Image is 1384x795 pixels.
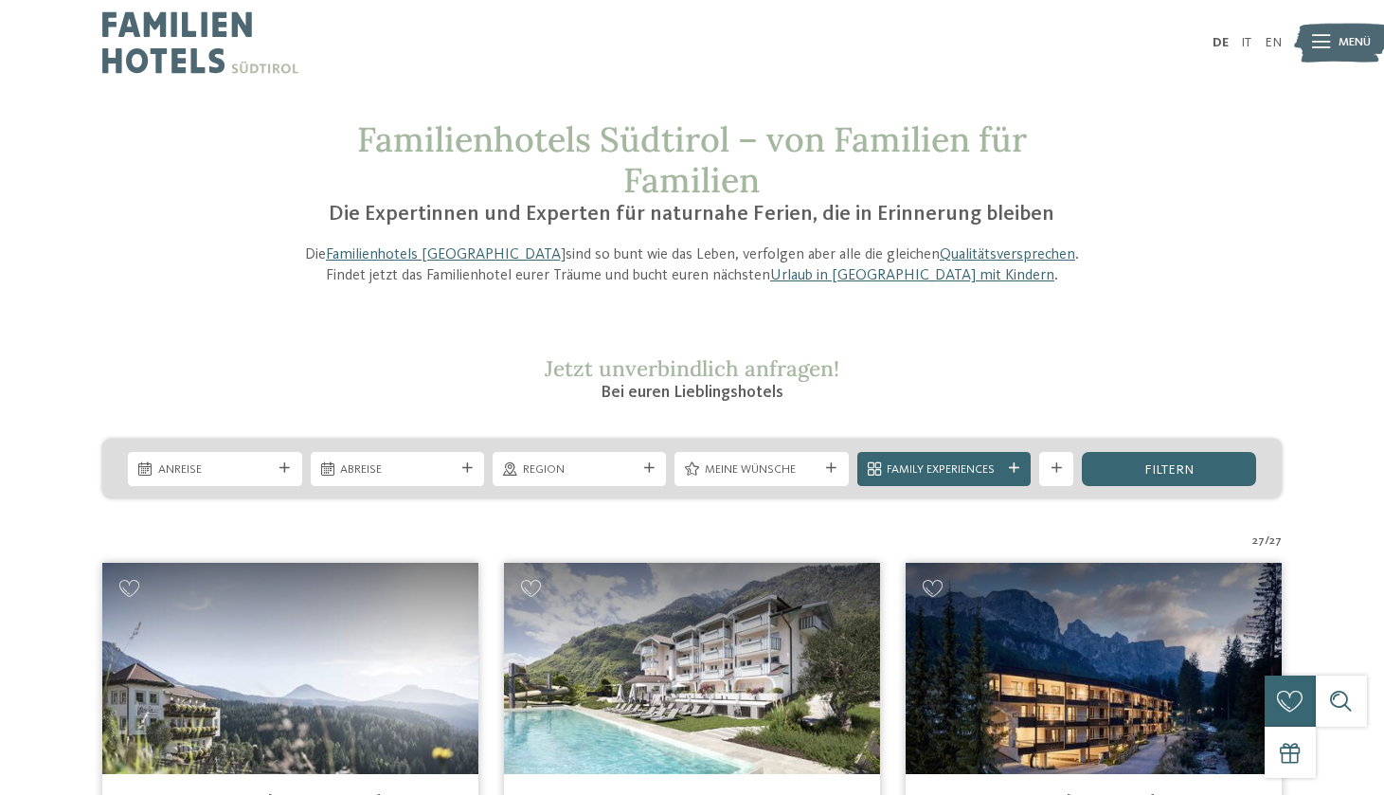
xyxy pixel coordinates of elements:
a: DE [1213,36,1229,49]
img: Familienhotels gesucht? Hier findet ihr die besten! [504,563,880,774]
span: Jetzt unverbindlich anfragen! [545,354,839,382]
a: Urlaub in [GEOGRAPHIC_DATA] mit Kindern [770,268,1054,283]
span: Die Expertinnen und Experten für naturnahe Ferien, die in Erinnerung bleiben [329,204,1054,225]
a: Qualitätsversprechen [940,247,1075,262]
span: Menü [1339,34,1371,51]
span: / [1265,533,1269,550]
span: filtern [1144,463,1194,477]
a: IT [1241,36,1251,49]
span: Meine Wünsche [705,461,818,479]
span: Anreise [158,461,272,479]
span: Familienhotels Südtirol – von Familien für Familien [357,117,1027,202]
p: Die sind so bunt wie das Leben, verfolgen aber alle die gleichen . Findet jetzt das Familienhotel... [287,244,1098,287]
span: Family Experiences [887,461,1000,479]
img: Familienhotels gesucht? Hier findet ihr die besten! [906,563,1282,774]
span: Bei euren Lieblingshotels [601,384,783,401]
img: Adventure Family Hotel Maria **** [102,563,478,774]
a: EN [1265,36,1282,49]
span: 27 [1252,533,1265,550]
span: 27 [1269,533,1282,550]
a: Familienhotels [GEOGRAPHIC_DATA] [326,247,566,262]
span: Region [523,461,637,479]
span: Abreise [340,461,454,479]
